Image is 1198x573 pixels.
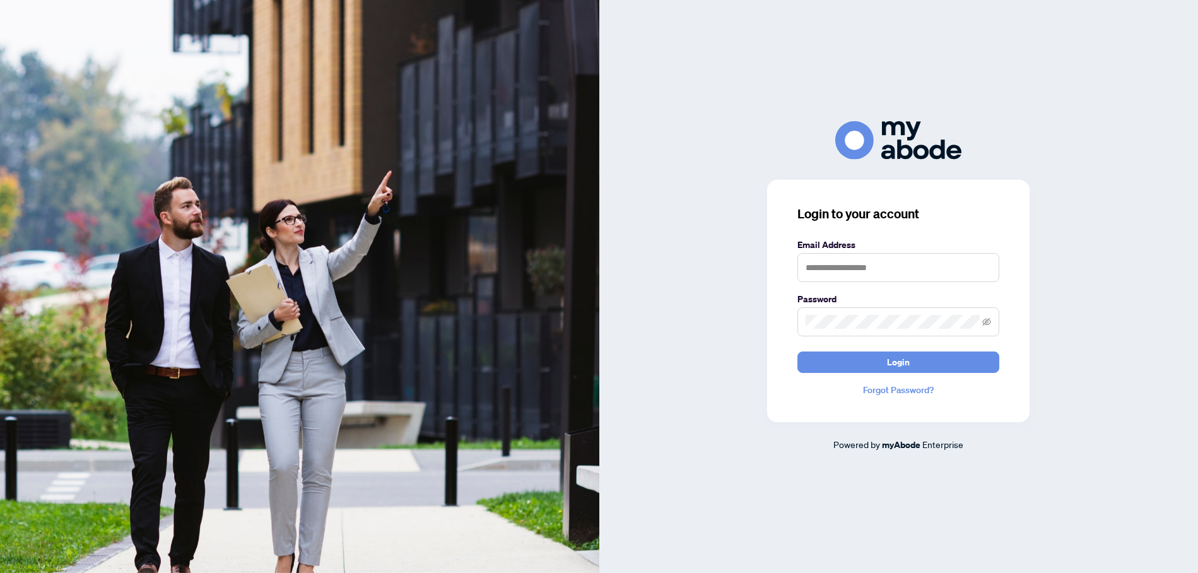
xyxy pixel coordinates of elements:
[833,439,880,450] span: Powered by
[887,352,910,372] span: Login
[797,238,999,252] label: Email Address
[797,292,999,306] label: Password
[797,205,999,223] h3: Login to your account
[797,351,999,373] button: Login
[882,438,920,452] a: myAbode
[922,439,963,450] span: Enterprise
[797,383,999,397] a: Forgot Password?
[835,121,961,160] img: ma-logo
[982,317,991,326] span: eye-invisible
